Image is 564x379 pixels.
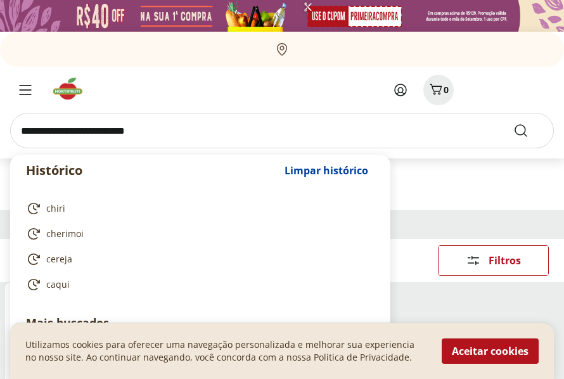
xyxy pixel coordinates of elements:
button: Filtros [438,245,549,276]
button: Carrinho [423,75,454,105]
img: Hortifruti [51,76,93,101]
input: search [10,113,554,148]
button: Submit Search [513,123,544,138]
button: Aceitar cookies [442,338,539,364]
button: Menu [10,75,41,105]
span: Limpar histórico [285,165,368,176]
p: Utilizamos cookies para oferecer uma navegação personalizada e melhorar sua experiencia no nosso ... [25,338,426,364]
span: caqui [46,278,70,291]
p: Histórico [26,162,278,179]
p: Mais buscados [26,314,375,331]
a: chiri [26,201,369,216]
span: 0 [444,84,449,96]
a: cereja [26,252,369,267]
svg: Abrir Filtros [466,253,481,268]
a: caqui [26,277,369,292]
span: Filtros [489,255,521,266]
button: Limpar histórico [278,155,375,186]
span: cherimoi [46,228,84,240]
span: cereja [46,253,72,266]
a: cherimoi [26,226,369,241]
span: chiri [46,202,65,215]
